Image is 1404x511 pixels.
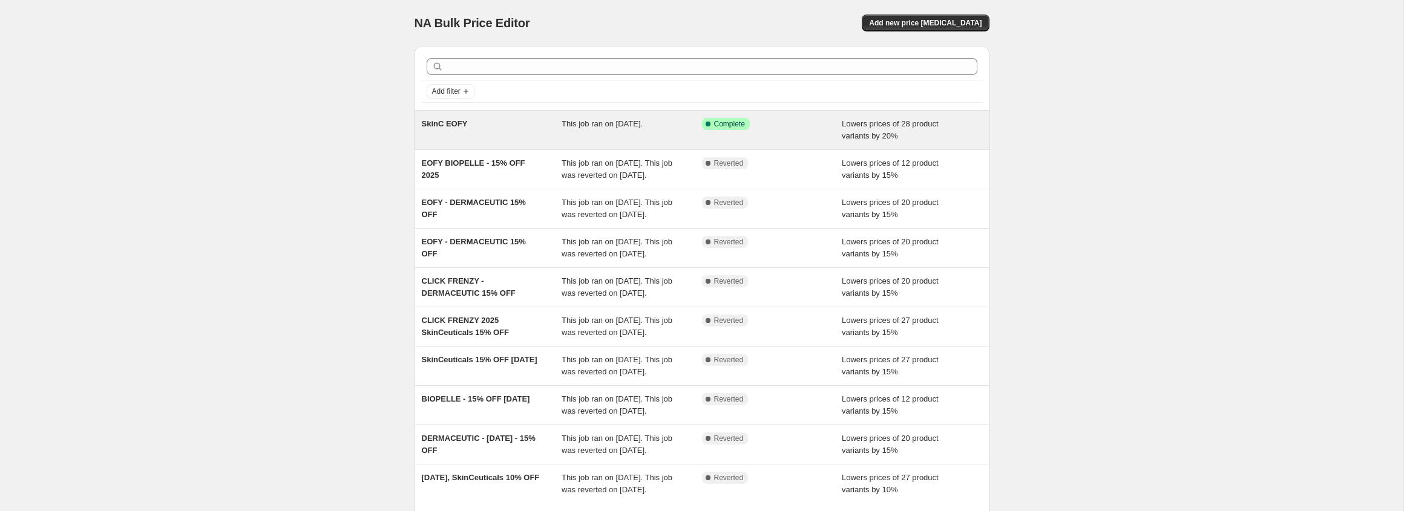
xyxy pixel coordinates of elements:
span: Lowers prices of 20 product variants by 15% [842,276,939,298]
span: Reverted [714,394,744,404]
span: Lowers prices of 27 product variants by 15% [842,355,939,376]
span: Reverted [714,473,744,483]
button: Add new price [MEDICAL_DATA] [862,15,989,31]
span: This job ran on [DATE]. This job was reverted on [DATE]. [562,276,672,298]
span: SkinC EOFY [422,119,468,128]
span: [DATE], SkinCeuticals 10% OFF [422,473,540,482]
span: Lowers prices of 20 product variants by 15% [842,434,939,455]
span: Lowers prices of 27 product variants by 10% [842,473,939,494]
span: Lowers prices of 12 product variants by 15% [842,158,939,180]
span: Lowers prices of 27 product variants by 15% [842,316,939,337]
span: This job ran on [DATE]. This job was reverted on [DATE]. [562,198,672,219]
span: This job ran on [DATE]. This job was reverted on [DATE]. [562,473,672,494]
span: This job ran on [DATE]. This job was reverted on [DATE]. [562,316,672,337]
span: EOFY BIOPELLE - 15% OFF 2025 [422,158,525,180]
span: DERMACEUTIC - [DATE] - 15% OFF [422,434,536,455]
span: This job ran on [DATE]. This job was reverted on [DATE]. [562,434,672,455]
span: This job ran on [DATE]. This job was reverted on [DATE]. [562,355,672,376]
span: Complete [714,119,745,129]
span: CLICK FRENZY - DERMACEUTIC 15% OFF [422,276,516,298]
span: Lowers prices of 12 product variants by 15% [842,394,939,415]
span: EOFY - DERMACEUTIC 15% OFF [422,198,526,219]
span: Reverted [714,158,744,168]
span: Lowers prices of 20 product variants by 15% [842,237,939,258]
span: This job ran on [DATE]. This job was reverted on [DATE]. [562,237,672,258]
span: EOFY - DERMACEUTIC 15% OFF [422,237,526,258]
span: Reverted [714,316,744,325]
span: Reverted [714,434,744,443]
span: Reverted [714,276,744,286]
span: Lowers prices of 20 product variants by 15% [842,198,939,219]
span: This job ran on [DATE]. [562,119,643,128]
span: Add filter [432,86,461,96]
span: Reverted [714,237,744,247]
span: This job ran on [DATE]. This job was reverted on [DATE]. [562,394,672,415]
span: Lowers prices of 28 product variants by 20% [842,119,939,140]
span: CLICK FRENZY 2025 SkinCeuticals 15% OFF [422,316,510,337]
span: BIOPELLE - 15% OFF [DATE] [422,394,530,403]
button: Add filter [427,84,475,99]
span: SkinCeuticals 15% OFF [DATE] [422,355,537,364]
span: This job ran on [DATE]. This job was reverted on [DATE]. [562,158,672,180]
span: Add new price [MEDICAL_DATA] [869,18,982,28]
span: Reverted [714,198,744,207]
span: Reverted [714,355,744,365]
span: NA Bulk Price Editor [415,16,530,30]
